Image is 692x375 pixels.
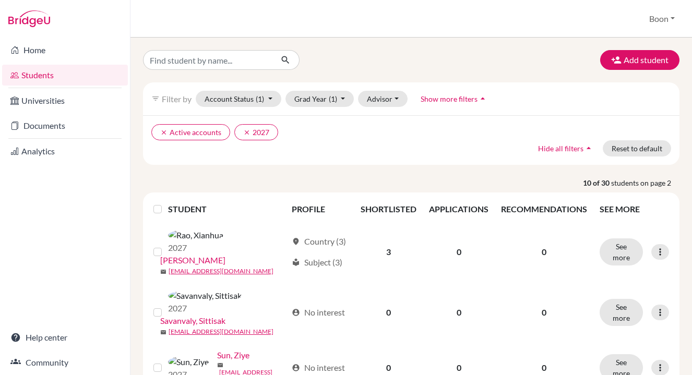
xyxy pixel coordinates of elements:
[217,349,249,361] a: Sun, Ziye
[583,143,594,153] i: arrow_drop_up
[2,327,128,348] a: Help center
[160,254,225,267] a: [PERSON_NAME]
[421,94,478,103] span: Show more filters
[168,229,223,241] img: Rao, Xianhua
[478,93,488,104] i: arrow_drop_up
[292,235,346,248] div: Country (3)
[169,267,273,276] a: [EMAIL_ADDRESS][DOMAIN_NAME]
[529,140,603,156] button: Hide all filtersarrow_drop_up
[423,282,495,343] td: 0
[292,237,300,246] span: location_on
[611,177,679,188] span: students on page 2
[354,282,423,343] td: 0
[168,302,242,314] p: 2027
[501,361,587,374] p: 0
[358,91,408,107] button: Advisor
[354,197,423,222] th: SHORTLISTED
[162,94,192,104] span: Filter by
[292,308,300,317] span: account_circle
[501,306,587,319] p: 0
[168,356,209,368] img: Sun, Ziye
[354,222,423,282] td: 3
[151,94,160,103] i: filter_list
[168,197,285,222] th: STUDENT
[2,40,128,61] a: Home
[2,65,128,86] a: Students
[292,361,345,374] div: No interest
[600,238,643,265] button: See more
[285,197,354,222] th: PROFILE
[196,91,281,107] button: Account Status(1)
[412,91,497,107] button: Show more filtersarrow_drop_up
[151,124,230,140] button: clearActive accounts
[160,314,225,327] a: Savanvaly, Sittisak
[2,352,128,373] a: Community
[243,129,250,136] i: clear
[2,115,128,136] a: Documents
[2,141,128,162] a: Analytics
[583,177,611,188] strong: 10 of 30
[292,256,342,269] div: Subject (3)
[143,50,272,70] input: Find student by name...
[160,329,166,335] span: mail
[2,90,128,111] a: Universities
[292,306,345,319] div: No interest
[160,129,168,136] i: clear
[495,197,593,222] th: RECOMMENDATIONS
[256,94,264,103] span: (1)
[501,246,587,258] p: 0
[160,269,166,275] span: mail
[600,50,679,70] button: Add student
[600,299,643,326] button: See more
[168,289,242,302] img: Savanvaly, Sittisak
[168,241,223,254] p: 2027
[217,362,223,368] span: mail
[292,258,300,267] span: local_library
[169,327,273,336] a: [EMAIL_ADDRESS][DOMAIN_NAME]
[603,140,671,156] button: Reset to default
[285,91,354,107] button: Grad Year(1)
[645,9,679,29] button: Boon
[593,197,675,222] th: SEE MORE
[292,364,300,372] span: account_circle
[329,94,337,103] span: (1)
[423,197,495,222] th: APPLICATIONS
[8,10,50,27] img: Bridge-U
[234,124,278,140] button: clear2027
[423,222,495,282] td: 0
[538,144,583,153] span: Hide all filters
